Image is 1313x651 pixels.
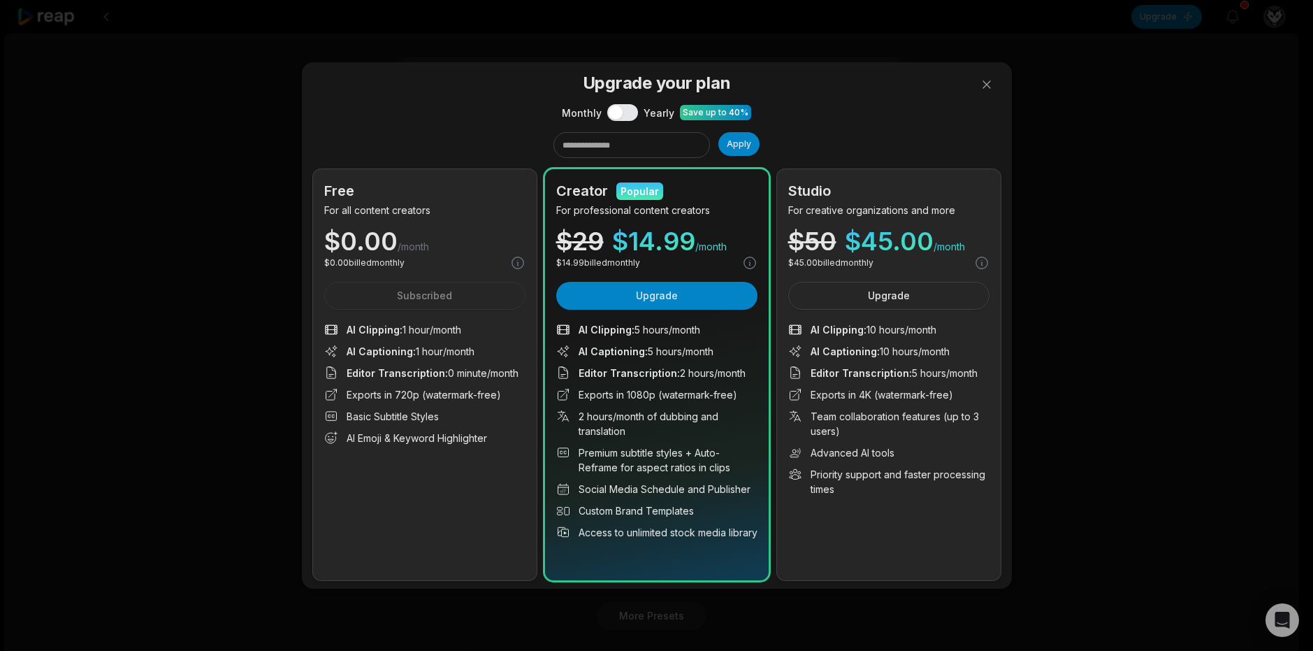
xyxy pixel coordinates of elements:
[324,229,398,254] span: $ 0.00
[556,229,604,254] div: $ 29
[683,106,748,119] div: Save up to 40%
[788,257,873,269] p: $ 45.00 billed monthly
[579,344,713,359] span: 5 hours/month
[313,71,1001,96] h3: Upgrade your plan
[811,344,950,359] span: 10 hours/month
[695,240,727,254] span: /month
[556,387,757,402] li: Exports in 1080p (watermark-free)
[788,445,989,460] li: Advanced AI tools
[324,180,354,201] h2: Free
[347,344,474,359] span: 1 hour/month
[347,345,416,357] span: AI Captioning :
[398,240,429,254] span: /month
[347,367,448,379] span: Editor Transcription :
[811,324,866,336] span: AI Clipping :
[556,180,608,201] h2: Creator
[788,180,831,201] h2: Studio
[788,387,989,402] li: Exports in 4K (watermark-free)
[347,366,518,380] span: 0 minute/month
[788,229,836,254] div: $ 50
[934,240,965,254] span: /month
[556,503,757,518] li: Custom Brand Templates
[811,367,912,379] span: Editor Transcription :
[579,345,648,357] span: AI Captioning :
[324,203,525,217] p: For all content creators
[556,203,757,217] p: For professional content creators
[556,445,757,475] li: Premium subtitle styles + Auto-Reframe for aspect ratios in clips
[788,282,989,310] button: Upgrade
[718,132,760,156] button: Apply
[788,409,989,438] li: Team collaboration features (up to 3 users)
[556,282,757,310] button: Upgrade
[324,409,525,424] li: Basic Subtitle Styles
[579,367,680,379] span: Editor Transcription :
[556,525,757,540] li: Access to unlimited stock media library
[324,387,525,402] li: Exports in 720p (watermark-free)
[347,324,402,336] span: AI Clipping :
[811,366,978,380] span: 5 hours/month
[612,229,695,254] span: $ 14.99
[324,257,405,269] p: $ 0.00 billed monthly
[562,106,602,120] span: Monthly
[788,467,989,496] li: Priority support and faster processing times
[579,322,700,337] span: 5 hours/month
[347,322,461,337] span: 1 hour/month
[788,203,989,217] p: For creative organizations and more
[579,324,634,336] span: AI Clipping :
[556,409,757,438] li: 2 hours/month of dubbing and translation
[845,229,934,254] span: $ 45.00
[1265,603,1299,637] div: Open Intercom Messenger
[324,431,525,445] li: AI Emoji & Keyword Highlighter
[579,366,746,380] span: 2 hours/month
[621,184,659,199] div: Popular
[644,106,674,120] span: Yearly
[556,257,640,269] p: $ 14.99 billed monthly
[811,345,880,357] span: AI Captioning :
[811,322,936,337] span: 10 hours/month
[556,482,757,496] li: Social Media Schedule and Publisher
